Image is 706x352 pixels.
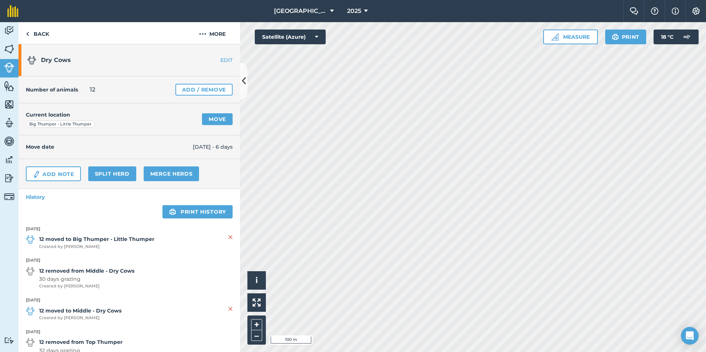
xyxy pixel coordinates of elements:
button: i [247,271,266,290]
img: svg+xml;base64,PHN2ZyB4bWxucz0iaHR0cDovL3d3dy53My5vcmcvMjAwMC9zdmciIHdpZHRoPSIyMiIgaGVpZ2h0PSIzMC... [228,304,233,313]
span: 2025 [347,7,361,15]
a: History [18,189,240,205]
strong: [DATE] [26,297,233,304]
img: A question mark icon [650,7,659,15]
a: Print history [162,205,233,218]
strong: 12 removed from Top Thumper [39,338,123,346]
button: + [251,319,262,330]
img: svg+xml;base64,PD94bWwgdmVyc2lvbj0iMS4wIiBlbmNvZGluZz0idXRmLTgiPz4KPCEtLSBHZW5lcmF0b3I6IEFkb2JlIE... [4,25,14,36]
img: svg+xml;base64,PHN2ZyB4bWxucz0iaHR0cDovL3d3dy53My5vcmcvMjAwMC9zdmciIHdpZHRoPSIxOSIgaGVpZ2h0PSIyNC... [612,32,619,41]
img: svg+xml;base64,PD94bWwgdmVyc2lvbj0iMS4wIiBlbmNvZGluZz0idXRmLTgiPz4KPCEtLSBHZW5lcmF0b3I6IEFkb2JlIE... [4,337,14,344]
div: Open Intercom Messenger [681,327,699,345]
button: – [251,330,262,341]
strong: [DATE] [26,329,233,335]
img: svg+xml;base64,PD94bWwgdmVyc2lvbj0iMS4wIiBlbmNvZGluZz0idXRmLTgiPz4KPCEtLSBHZW5lcmF0b3I6IEFkb2JlIE... [4,62,14,73]
img: Ruler icon [551,33,559,41]
span: Created by [PERSON_NAME] [39,283,134,290]
button: 18 °C [654,30,699,44]
img: fieldmargin Logo [7,5,18,17]
img: svg+xml;base64,PHN2ZyB4bWxucz0iaHR0cDovL3d3dy53My5vcmcvMjAwMC9zdmciIHdpZHRoPSI1NiIgaGVpZ2h0PSI2MC... [4,80,14,92]
strong: 12 moved to Big Thumper - Little Thumper [39,235,154,243]
img: svg+xml;base64,PHN2ZyB4bWxucz0iaHR0cDovL3d3dy53My5vcmcvMjAwMC9zdmciIHdpZHRoPSIyMCIgaGVpZ2h0PSIyNC... [199,30,206,38]
img: svg+xml;base64,PD94bWwgdmVyc2lvbj0iMS4wIiBlbmNvZGluZz0idXRmLTgiPz4KPCEtLSBHZW5lcmF0b3I6IEFkb2JlIE... [679,30,694,44]
img: svg+xml;base64,PHN2ZyB4bWxucz0iaHR0cDovL3d3dy53My5vcmcvMjAwMC9zdmciIHdpZHRoPSIxNyIgaGVpZ2h0PSIxNy... [672,7,679,15]
strong: 12 removed from Middle - Dry Cows [39,267,134,275]
strong: 12 moved to Middle - Dry Cows [39,307,121,315]
h4: Move date [26,143,193,151]
span: Created by [PERSON_NAME] [39,315,121,321]
img: svg+xml;base64,PHN2ZyB4bWxucz0iaHR0cDovL3d3dy53My5vcmcvMjAwMC9zdmciIHdpZHRoPSIxOSIgaGVpZ2h0PSIyNC... [169,207,176,216]
img: svg+xml;base64,PD94bWwgdmVyc2lvbj0iMS4wIiBlbmNvZGluZz0idXRmLTgiPz4KPCEtLSBHZW5lcmF0b3I6IEFkb2JlIE... [27,56,36,65]
span: 30 days grazing [39,275,134,283]
a: Merge Herds [144,166,199,181]
a: Add / Remove [175,84,233,96]
h4: Number of animals [26,86,78,94]
img: Two speech bubbles overlapping with the left bubble in the forefront [630,7,638,15]
img: svg+xml;base64,PD94bWwgdmVyc2lvbj0iMS4wIiBlbmNvZGluZz0idXRmLTgiPz4KPCEtLSBHZW5lcmF0b3I6IEFkb2JlIE... [4,117,14,128]
img: svg+xml;base64,PHN2ZyB4bWxucz0iaHR0cDovL3d3dy53My5vcmcvMjAwMC9zdmciIHdpZHRoPSI1NiIgaGVpZ2h0PSI2MC... [4,44,14,55]
img: svg+xml;base64,PD94bWwgdmVyc2lvbj0iMS4wIiBlbmNvZGluZz0idXRmLTgiPz4KPCEtLSBHZW5lcmF0b3I6IEFkb2JlIE... [4,191,14,202]
img: svg+xml;base64,PHN2ZyB4bWxucz0iaHR0cDovL3d3dy53My5vcmcvMjAwMC9zdmciIHdpZHRoPSI5IiBoZWlnaHQ9IjI0Ii... [26,30,29,38]
img: svg+xml;base64,PD94bWwgdmVyc2lvbj0iMS4wIiBlbmNvZGluZz0idXRmLTgiPz4KPCEtLSBHZW5lcmF0b3I6IEFkb2JlIE... [26,338,35,347]
img: svg+xml;base64,PD94bWwgdmVyc2lvbj0iMS4wIiBlbmNvZGluZz0idXRmLTgiPz4KPCEtLSBHZW5lcmF0b3I6IEFkb2JlIE... [26,235,35,244]
div: Big Thumper - Little Thumper [26,121,95,128]
button: More [185,22,240,44]
span: 18 ° C [661,30,674,44]
button: Measure [543,30,598,44]
img: svg+xml;base64,PD94bWwgdmVyc2lvbj0iMS4wIiBlbmNvZGluZz0idXRmLTgiPz4KPCEtLSBHZW5lcmF0b3I6IEFkb2JlIE... [4,173,14,184]
img: svg+xml;base64,PD94bWwgdmVyc2lvbj0iMS4wIiBlbmNvZGluZz0idXRmLTgiPz4KPCEtLSBHZW5lcmF0b3I6IEFkb2JlIE... [26,267,35,276]
span: Created by [PERSON_NAME] [39,244,154,250]
img: svg+xml;base64,PD94bWwgdmVyc2lvbj0iMS4wIiBlbmNvZGluZz0idXRmLTgiPz4KPCEtLSBHZW5lcmF0b3I6IEFkb2JlIE... [26,307,35,315]
a: Split herd [88,166,136,181]
strong: [DATE] [26,226,233,232]
img: svg+xml;base64,PHN2ZyB4bWxucz0iaHR0cDovL3d3dy53My5vcmcvMjAwMC9zdmciIHdpZHRoPSIyMiIgaGVpZ2h0PSIzMC... [228,233,233,242]
span: Dry Cows [41,56,71,63]
span: [GEOGRAPHIC_DATA] [274,7,327,15]
img: svg+xml;base64,PHN2ZyB4bWxucz0iaHR0cDovL3d3dy53My5vcmcvMjAwMC9zdmciIHdpZHRoPSI1NiIgaGVpZ2h0PSI2MC... [4,99,14,110]
a: Back [18,22,56,44]
span: i [256,276,258,285]
img: svg+xml;base64,PD94bWwgdmVyc2lvbj0iMS4wIiBlbmNvZGluZz0idXRmLTgiPz4KPCEtLSBHZW5lcmF0b3I6IEFkb2JlIE... [4,136,14,147]
a: EDIT [193,56,240,64]
strong: [DATE] [26,257,233,264]
span: [DATE] - 6 days [193,143,233,151]
button: Satellite (Azure) [255,30,326,44]
h4: Current location [26,111,70,119]
button: Print [605,30,647,44]
a: Move [202,113,233,125]
img: svg+xml;base64,PD94bWwgdmVyc2lvbj0iMS4wIiBlbmNvZGluZz0idXRmLTgiPz4KPCEtLSBHZW5lcmF0b3I6IEFkb2JlIE... [32,170,41,179]
img: svg+xml;base64,PD94bWwgdmVyc2lvbj0iMS4wIiBlbmNvZGluZz0idXRmLTgiPz4KPCEtLSBHZW5lcmF0b3I6IEFkb2JlIE... [4,154,14,165]
span: 12 [90,85,95,94]
img: A cog icon [692,7,700,15]
img: Four arrows, one pointing top left, one top right, one bottom right and the last bottom left [253,298,261,307]
a: Add Note [26,166,81,181]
